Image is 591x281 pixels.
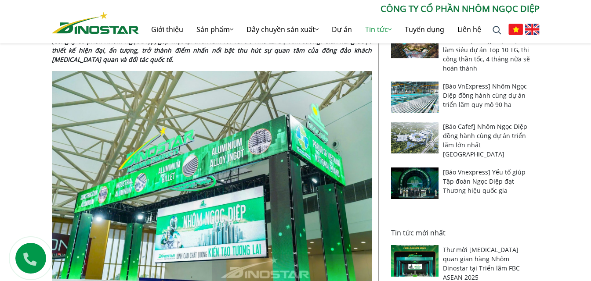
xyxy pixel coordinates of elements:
[52,12,139,34] img: Nhôm Dinostar
[52,18,372,64] strong: Sáng nay [DATE], Triển lãm Giao thương Quốc tế ngành Chế tạo – FBC ASEAN 2025 chính thức khai mạc...
[525,24,540,35] img: English
[145,15,190,43] a: Giới thiệu
[443,122,527,158] a: [Báo Cafef] Nhôm Ngọc Diệp đồng hành cùng dự án triển lãm lớn nhất [GEOGRAPHIC_DATA]
[391,167,439,199] img: [Báo Vnexpress] Yếu tố giúp Tập đoàn Ngọc Diệp đạt Thương hiệu quốc gia
[359,15,398,43] a: Tin tức
[443,82,527,109] a: [Báo VnExpress] Nhôm Ngọc Diệp đồng hành cùng dự án triển lãm quy mô 90 ha
[391,228,534,238] p: Tin tức mới nhất
[139,2,540,15] p: CÔNG TY CỔ PHẦN NHÔM NGỌC DIỆP
[398,15,451,43] a: Tuyển dụng
[391,82,439,113] img: [Báo VnExpress] Nhôm Ngọc Diệp đồng hành cùng dự án triển lãm quy mô 90 ha
[240,15,325,43] a: Dây chuyền sản xuất
[493,26,501,35] img: search
[443,27,530,72] a: [Báo CafeF] Lộ diện hãng nhôm được Vingroup chọn làm siêu dự án Top 10 TG, thi công thần tốc, 4 t...
[190,15,240,43] a: Sản phẩm
[443,168,526,195] a: [Báo Vnexpress] Yếu tố giúp Tập đoàn Ngọc Diệp đạt Thương hiệu quốc gia
[391,245,439,277] img: Thư mời tham quan gian hàng Nhôm Dinostar tại Triển lãm FBC ASEAN 2025
[508,24,523,35] img: Tiếng Việt
[391,122,439,153] img: [Báo Cafef] Nhôm Ngọc Diệp đồng hành cùng dự án triển lãm lớn nhất Đông Nam Á
[451,15,488,43] a: Liên hệ
[325,15,359,43] a: Dự án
